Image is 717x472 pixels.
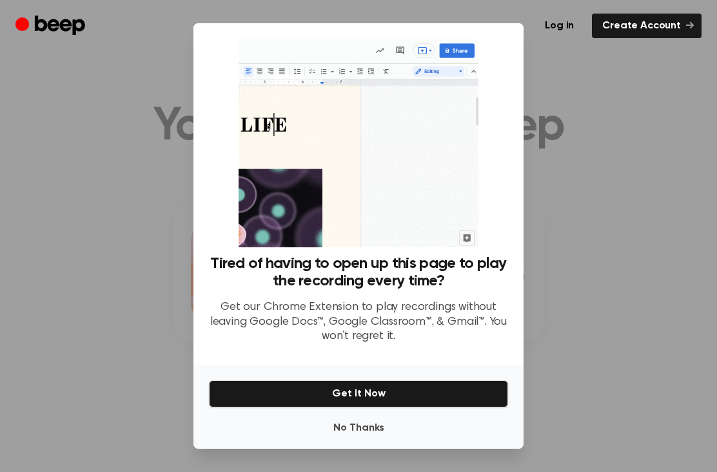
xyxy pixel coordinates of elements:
h3: Tired of having to open up this page to play the recording every time? [209,255,508,290]
button: Get It Now [209,380,508,407]
p: Get our Chrome Extension to play recordings without leaving Google Docs™, Google Classroom™, & Gm... [209,300,508,344]
a: Beep [15,14,88,39]
img: Beep extension in action [239,39,478,247]
a: Log in [535,14,584,38]
a: Create Account [592,14,702,38]
button: No Thanks [209,415,508,441]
